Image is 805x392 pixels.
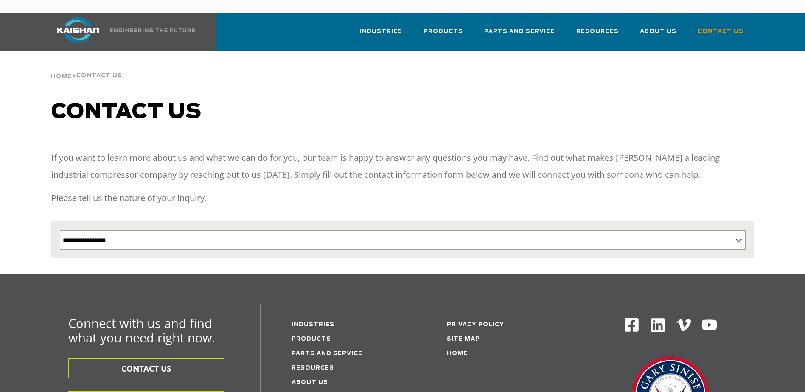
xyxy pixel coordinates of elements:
[51,72,72,80] a: Home
[51,102,202,122] span: Contact us
[701,317,718,333] img: Youtube
[359,27,402,36] span: Industries
[698,20,743,49] a: Contact Us
[68,358,224,378] button: CONTACT US
[484,27,555,36] span: Parts and Service
[447,351,468,356] a: Home
[76,73,122,78] span: Contact Us
[46,13,196,51] a: Kaishan USA
[650,317,666,333] img: Linkedin
[447,322,504,328] a: Privacy Policy
[576,20,619,49] a: Resources
[68,315,215,346] span: Connect with us and find what you need right now.
[447,336,480,342] a: Site Map
[51,190,754,207] p: Please tell us the nature of your inquiry.
[110,28,195,32] img: Engineering the future
[640,27,676,36] span: About Us
[292,365,334,371] a: Resources
[424,27,463,36] span: Products
[292,380,328,385] a: About Us
[51,51,122,83] div: >
[51,149,754,183] p: If you want to learn more about us and what we can do for you, our team is happy to answer any qu...
[676,319,691,331] img: Vimeo
[51,74,72,79] span: Home
[698,27,743,36] span: Contact Us
[292,322,334,328] a: Industries
[624,317,640,333] img: Facebook
[484,20,555,49] a: Parts and Service
[576,27,619,36] span: Resources
[424,20,463,49] a: Products
[292,336,331,342] a: Products
[292,351,362,356] a: Parts and service
[640,20,676,49] a: About Us
[46,17,110,43] img: kaishan logo
[359,20,402,49] a: Industries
